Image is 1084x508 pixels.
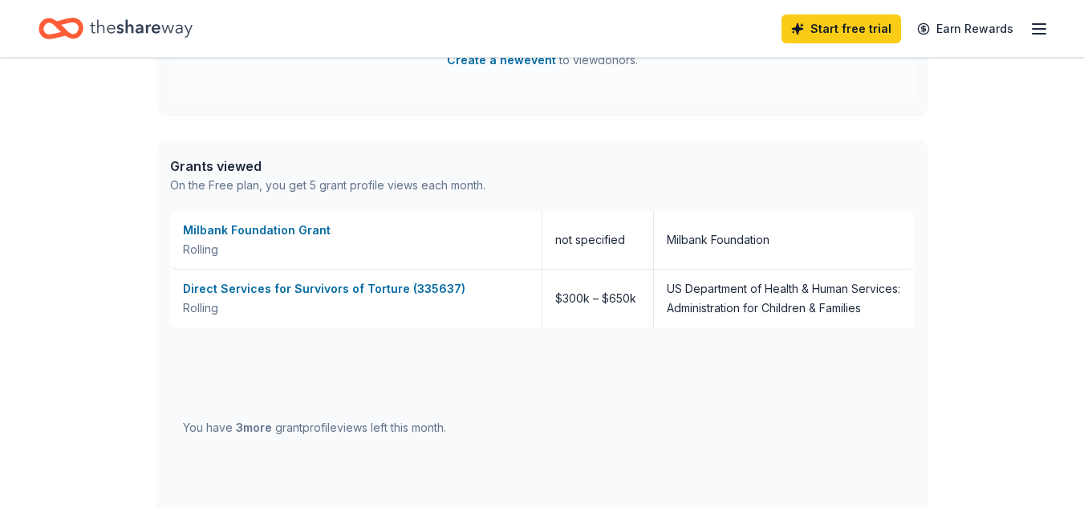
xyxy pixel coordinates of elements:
[170,156,485,176] div: Grants viewed
[667,279,902,318] div: US Department of Health & Human Services: Administration for Children & Families
[183,299,529,318] div: Rolling
[782,14,901,43] a: Start free trial
[39,10,193,47] a: Home
[907,14,1023,43] a: Earn Rewards
[183,240,529,259] div: Rolling
[667,230,769,250] div: Milbank Foundation
[183,221,529,240] div: Milbank Foundation Grant
[236,421,272,434] span: 3 more
[447,51,556,70] button: Create a newevent
[542,270,654,327] div: $300k – $650k
[183,279,529,299] div: Direct Services for Survivors of Torture (335637)
[183,418,446,437] div: You have grant profile views left this month.
[447,51,638,70] span: to view donors .
[170,176,485,195] div: On the Free plan, you get 5 grant profile views each month.
[542,211,654,269] div: not specified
